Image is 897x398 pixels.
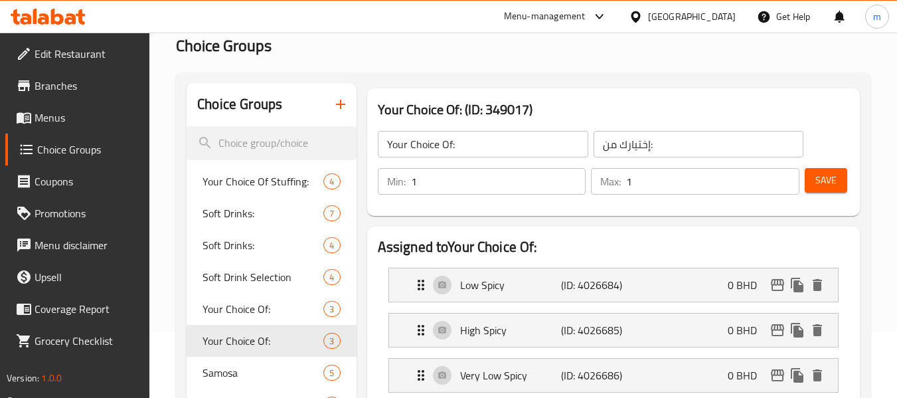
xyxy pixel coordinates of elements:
p: 0 BHD [728,367,768,383]
div: Soft Drinks:7 [187,197,356,229]
div: Choices [323,269,340,285]
div: Your Choice Of:3 [187,325,356,357]
button: edit [768,320,787,340]
span: Your Choice Of: [203,333,323,349]
p: Very Low Spicy [460,367,562,383]
button: delete [807,275,827,295]
span: Choice Groups [176,31,272,60]
span: Coupons [35,173,139,189]
p: (ID: 4026684) [561,277,629,293]
div: Choices [323,365,340,381]
span: m [873,9,881,24]
span: Samosa [203,365,323,381]
a: Coupons [5,165,150,197]
span: Save [815,172,837,189]
span: Version: [7,369,39,387]
p: (ID: 4026685) [561,322,629,338]
p: Min: [387,173,406,189]
div: Choices [323,205,340,221]
span: Upsell [35,269,139,285]
a: Coverage Report [5,293,150,325]
div: Your Choice Of Stuffing:4 [187,165,356,197]
span: Choice Groups [37,142,139,157]
div: Expand [389,314,838,347]
div: Your Choice Of:3 [187,293,356,325]
button: Save [805,168,847,193]
p: 0 BHD [728,277,768,293]
span: 3 [324,303,339,316]
span: 3 [324,335,339,348]
span: 4 [324,271,339,284]
span: Menus [35,110,139,126]
li: Expand [378,262,849,308]
div: Samosa5 [187,357,356,389]
div: Expand [389,268,838,302]
span: 5 [324,367,339,379]
p: (ID: 4026686) [561,367,629,383]
button: delete [807,365,827,385]
span: Soft Drink Selection [203,269,323,285]
span: 7 [324,207,339,220]
p: Low Spicy [460,277,562,293]
span: Edit Restaurant [35,46,139,62]
a: Promotions [5,197,150,229]
a: Grocery Checklist [5,325,150,357]
div: Choices [323,333,340,349]
span: 4 [324,175,339,188]
a: Menu disclaimer [5,229,150,261]
div: Choices [323,173,340,189]
span: Your Choice Of: [203,301,323,317]
div: Soft Drink Selection4 [187,261,356,293]
h2: Choice Groups [197,94,282,114]
span: Your Choice Of Stuffing: [203,173,323,189]
span: Coverage Report [35,301,139,317]
span: 1.0.0 [41,369,62,387]
h2: Assigned to Your Choice Of: [378,237,849,257]
a: Edit Restaurant [5,38,150,70]
span: Branches [35,78,139,94]
a: Choice Groups [5,134,150,165]
p: Max: [600,173,621,189]
span: Promotions [35,205,139,221]
button: duplicate [787,275,807,295]
span: 4 [324,239,339,252]
div: Expand [389,359,838,392]
li: Expand [378,353,849,398]
a: Menus [5,102,150,134]
li: Expand [378,308,849,353]
button: duplicate [787,320,807,340]
div: Soft Drinks:4 [187,229,356,261]
span: Menu disclaimer [35,237,139,253]
div: Menu-management [504,9,586,25]
h3: Your Choice Of: (ID: 349017) [378,99,849,120]
input: search [187,126,356,160]
button: edit [768,365,787,385]
span: Soft Drinks: [203,237,323,253]
div: Choices [323,237,340,253]
a: Branches [5,70,150,102]
span: Grocery Checklist [35,333,139,349]
div: Choices [323,301,340,317]
div: [GEOGRAPHIC_DATA] [648,9,736,24]
button: delete [807,320,827,340]
p: High Spicy [460,322,562,338]
a: Upsell [5,261,150,293]
p: 0 BHD [728,322,768,338]
button: duplicate [787,365,807,385]
button: edit [768,275,787,295]
span: Soft Drinks: [203,205,323,221]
